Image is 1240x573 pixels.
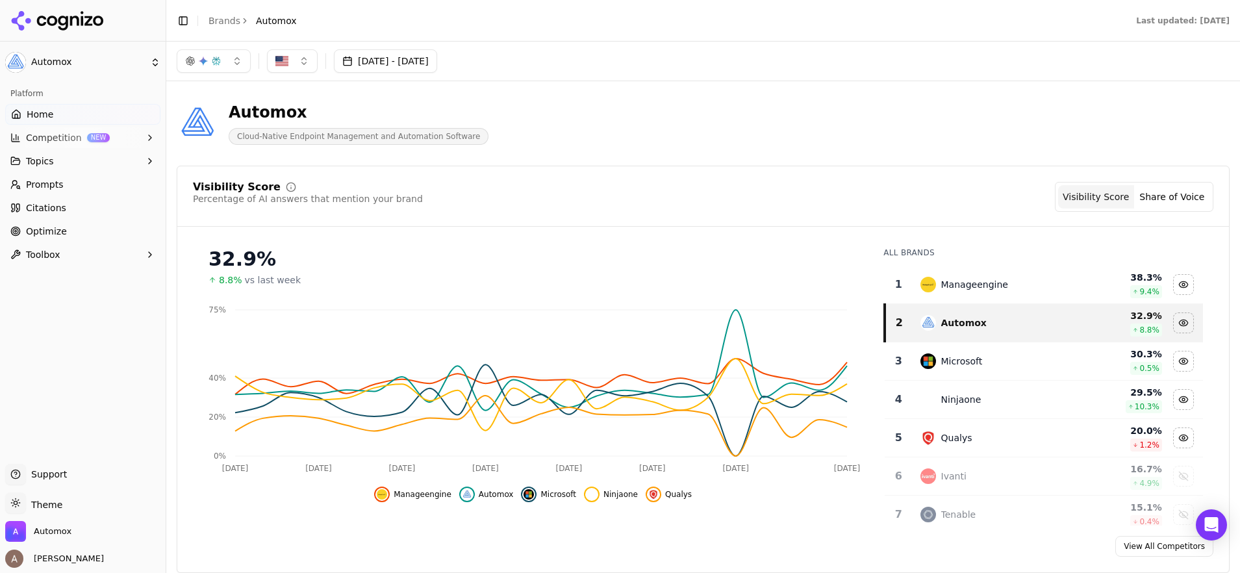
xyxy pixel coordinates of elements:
[275,55,288,68] img: US
[209,374,226,383] tspan: 40%
[5,127,160,148] button: CompetitionNEW
[5,244,160,265] button: Toolbox
[479,489,514,500] span: Automox
[394,489,451,500] span: Manageengine
[222,464,249,473] tspan: [DATE]
[1173,427,1194,448] button: Hide qualys data
[1139,363,1159,374] span: 0.5 %
[883,248,1203,258] div: All Brands
[214,452,226,461] tspan: 0%
[26,201,66,214] span: Citations
[920,430,936,446] img: qualys
[209,14,297,27] nav: breadcrumb
[5,197,160,218] a: Citations
[603,489,638,500] span: Ninjaone
[229,128,488,145] span: Cloud-Native Endpoint Management and Automation Software
[941,316,987,329] div: Automox
[834,464,861,473] tspan: [DATE]
[177,103,218,144] img: Automox
[34,526,71,537] span: Automox
[377,489,387,500] img: manageengine
[1139,325,1159,335] span: 8.8 %
[1080,501,1162,514] div: 15.1 %
[193,182,281,192] div: Visibility Score
[1134,185,1210,209] button: Share of Voice
[1135,401,1159,412] span: 10.3 %
[26,500,62,510] span: Theme
[524,489,534,500] img: microsoft
[245,274,301,286] span: vs last week
[26,468,67,481] span: Support
[5,83,160,104] div: Platform
[648,489,659,500] img: qualys
[5,221,160,242] a: Optimize
[1080,271,1162,284] div: 38.3 %
[305,464,332,473] tspan: [DATE]
[1058,185,1134,209] button: Visibility Score
[920,353,936,369] img: microsoft
[5,151,160,172] button: Topics
[5,521,26,542] img: Automox
[584,487,638,502] button: Hide ninjaone data
[26,178,64,191] span: Prompts
[462,489,472,500] img: automox
[334,49,437,73] button: [DATE] - [DATE]
[1139,478,1159,489] span: 4.9 %
[5,104,160,125] a: Home
[5,521,71,542] button: Open organization switcher
[1139,286,1159,297] span: 9.4 %
[890,468,907,484] div: 6
[5,52,26,73] img: Automox
[1173,389,1194,410] button: Hide ninjaone data
[209,413,226,422] tspan: 20%
[891,315,907,331] div: 2
[941,393,981,406] div: Ninjaone
[890,430,907,446] div: 5
[885,496,1203,534] tr: 7tenableTenable15.1%0.4%Show tenable data
[1173,466,1194,487] button: Show ivanti data
[920,507,936,522] img: tenable
[941,470,967,483] div: Ivanti
[521,487,576,502] button: Hide microsoft data
[540,489,576,500] span: Microsoft
[890,353,907,369] div: 3
[941,508,976,521] div: Tenable
[1080,463,1162,476] div: 16.7 %
[941,355,983,368] div: Microsoft
[209,305,226,314] tspan: 75%
[1173,312,1194,333] button: Hide automox data
[646,487,692,502] button: Hide qualys data
[722,464,749,473] tspan: [DATE]
[920,277,936,292] img: manageengine
[920,315,936,331] img: automox
[885,304,1203,342] tr: 2automoxAutomox32.9%8.8%Hide automox data
[1173,351,1194,372] button: Hide microsoft data
[1136,16,1230,26] div: Last updated: [DATE]
[890,392,907,407] div: 4
[885,342,1203,381] tr: 3microsoftMicrosoft30.3%0.5%Hide microsoft data
[1115,536,1213,557] a: View All Competitors
[941,278,1008,291] div: Manageengine
[885,266,1203,304] tr: 1manageengineManageengine38.3%9.4%Hide manageengine data
[639,464,666,473] tspan: [DATE]
[1080,309,1162,322] div: 32.9 %
[1080,348,1162,361] div: 30.3 %
[890,507,907,522] div: 7
[26,155,54,168] span: Topics
[885,381,1203,419] tr: 4ninjaoneNinjaone29.5%10.3%Hide ninjaone data
[5,550,23,568] img: Amy Harrison
[920,392,936,407] img: ninjaone
[890,277,907,292] div: 1
[885,457,1203,496] tr: 6ivantiIvanti16.7%4.9%Show ivanti data
[209,248,857,271] div: 32.9 %
[1139,440,1159,450] span: 1.2 %
[1139,516,1159,527] span: 0.4 %
[1080,386,1162,399] div: 29.5 %
[5,550,104,568] button: Open user button
[665,489,692,500] span: Qualys
[389,464,416,473] tspan: [DATE]
[459,487,514,502] button: Hide automox data
[29,553,104,565] span: [PERSON_NAME]
[1080,424,1162,437] div: 20.0 %
[556,464,583,473] tspan: [DATE]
